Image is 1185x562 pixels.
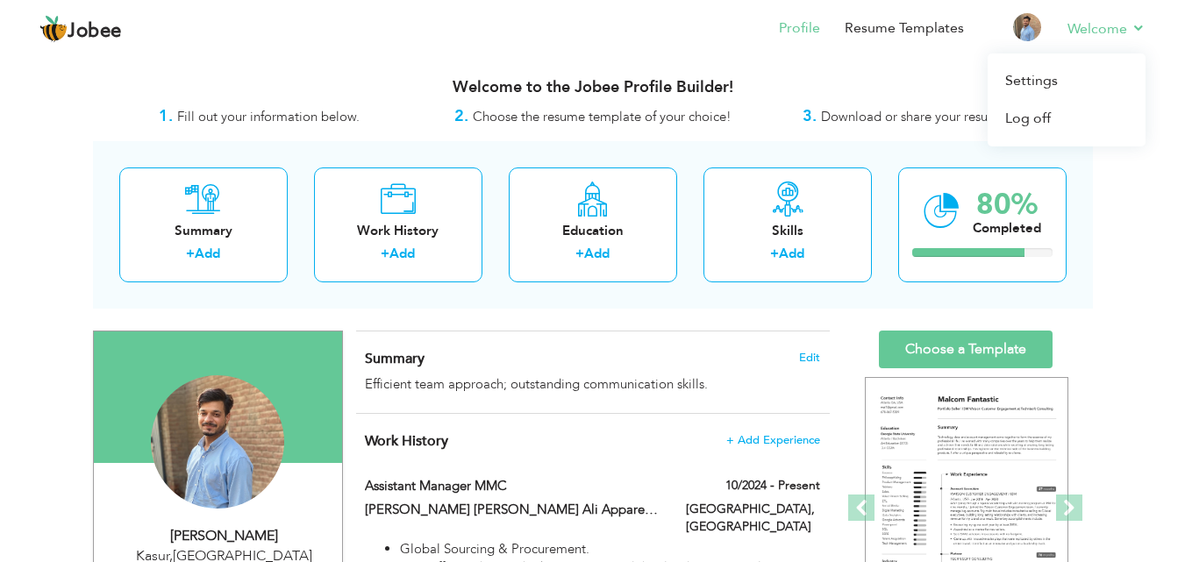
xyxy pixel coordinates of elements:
label: + [575,245,584,263]
label: 10/2024 - Present [725,477,820,494]
span: Edit [799,352,820,364]
div: Completed [973,219,1041,238]
a: Add [195,245,220,262]
h4: Adding a summary is a quick and easy way to highlight your experience and interests. [365,350,819,367]
span: + Add Experience [726,434,820,446]
a: Choose a Template [879,331,1053,368]
span: Work History [365,431,448,451]
span: Summary [365,349,425,368]
div: 80% [973,190,1041,219]
strong: 2. [454,105,468,127]
div: Skills [717,222,858,240]
a: Welcome [1067,18,1146,39]
a: Resume Templates [845,18,964,39]
div: Work History [328,222,468,240]
span: Fill out your information below. [177,108,360,125]
label: + [770,245,779,263]
a: Jobee [39,15,122,43]
h4: This helps to show the companies you have worked for. [365,432,819,450]
div: [PERSON_NAME] [107,526,342,546]
label: [GEOGRAPHIC_DATA], [GEOGRAPHIC_DATA] [686,501,820,536]
label: Assistant Manager MMC [365,477,660,495]
label: + [186,245,195,263]
label: + [381,245,389,263]
a: Profile [779,18,820,39]
h3: Welcome to the Jobee Profile Builder! [93,79,1093,96]
a: Add [779,245,804,262]
label: [PERSON_NAME] [PERSON_NAME] Ali Apparel (Pvt.) Ltd. [365,501,660,519]
img: Profile Img [1013,13,1041,41]
span: Download or share your resume online. [821,108,1049,125]
div: Education [523,222,663,240]
strong: 1. [159,105,173,127]
img: jobee.io [39,15,68,43]
a: Add [389,245,415,262]
strong: 3. [803,105,817,127]
a: Add [584,245,610,262]
li: Global Sourcing & Procurement. [400,540,819,558]
img: Usman Tariq [151,375,284,509]
a: Settings [988,62,1146,100]
div: Summary [133,222,274,240]
div: Efficient team approach; outstanding communication skills. [365,375,819,394]
a: Log off [988,100,1146,138]
span: Jobee [68,22,122,41]
span: Choose the resume template of your choice! [473,108,732,125]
